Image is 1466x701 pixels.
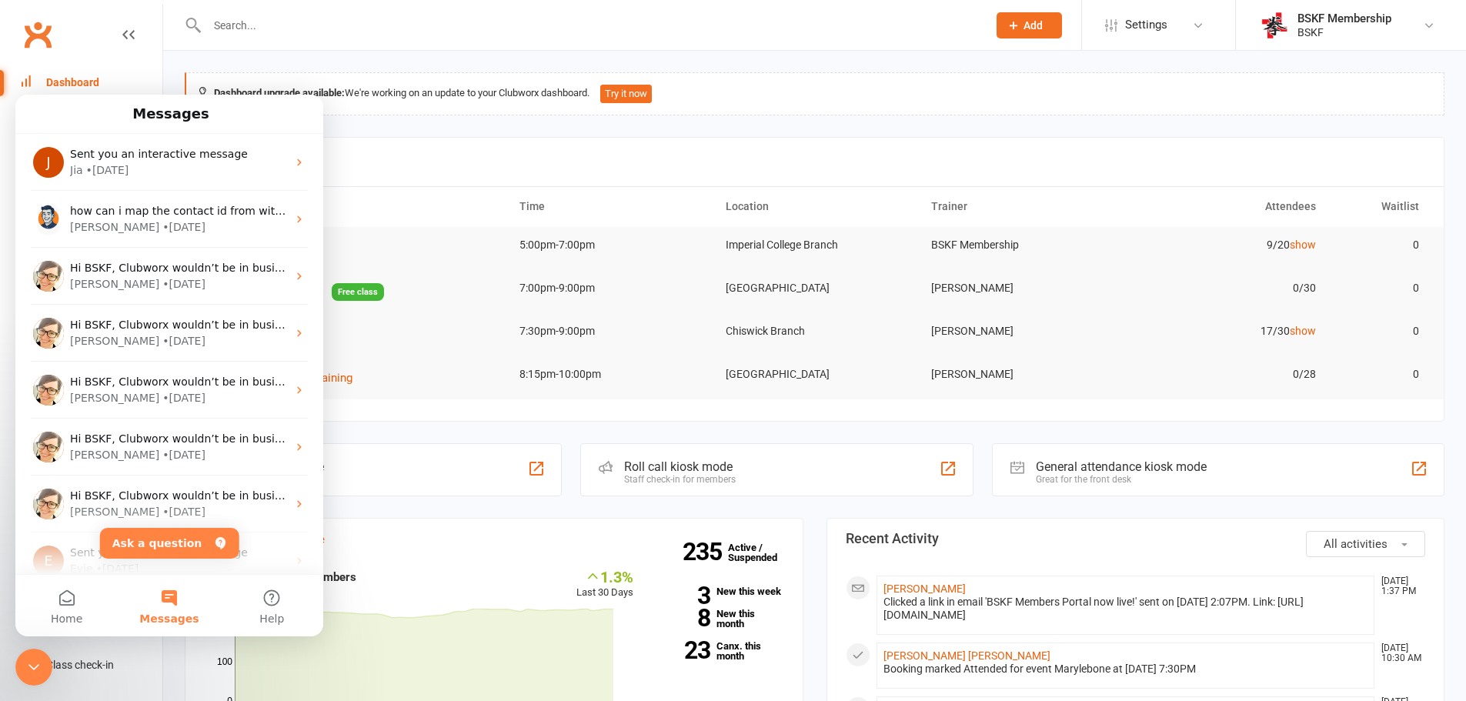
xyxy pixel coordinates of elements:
a: [PERSON_NAME] [PERSON_NAME] [883,649,1050,662]
div: Dashboard [46,76,99,88]
div: [PERSON_NAME] [55,295,144,312]
td: [GEOGRAPHIC_DATA] [712,270,918,306]
strong: Dashboard upgrade available: [214,87,345,98]
th: Waitlist [1330,187,1433,226]
h3: Coming up [DATE] [202,155,1427,170]
div: BSKF [1297,25,1391,39]
img: Profile image for Toby [18,109,48,140]
span: Help [244,519,269,529]
td: [GEOGRAPHIC_DATA] [712,356,918,392]
div: Last 30 Days [576,568,633,601]
div: [PERSON_NAME] [55,409,144,426]
a: show [1290,239,1316,251]
td: 0/28 [1124,356,1330,392]
td: 9/20 [1124,227,1330,263]
td: [PERSON_NAME] [917,313,1124,349]
div: 1.3% [576,568,633,585]
div: Class check-in [46,659,114,671]
img: Profile image for Emily [18,166,48,197]
td: 5:00pm-7:00pm [506,227,712,263]
strong: 8 [656,606,710,629]
td: 17/30 [1124,313,1330,349]
th: Attendees [1124,187,1330,226]
td: 0 [1330,356,1433,392]
a: Dashboard [20,65,162,100]
td: 7:30pm-9:00pm [506,313,712,349]
div: [PERSON_NAME] [55,352,144,369]
td: 0/30 [1124,270,1330,306]
span: Add [1024,19,1043,32]
img: Profile image for Emily [18,394,48,425]
strong: 23 [656,639,710,662]
div: BSKF Membership [1297,12,1391,25]
div: • [DATE] [147,239,190,255]
span: Home [35,519,67,529]
a: Clubworx [18,15,57,54]
a: 8New this month [656,609,784,629]
a: 23Canx. this month [656,641,784,661]
td: 7:00pm-9:00pm [506,270,712,306]
div: Profile image for Evie [18,451,48,482]
div: • [DATE] [147,125,190,141]
th: Time [506,187,712,226]
span: how can i map the contact id from within the clubworx app to the longer contact_id from the API? [55,110,581,122]
a: [PERSON_NAME] [883,582,966,595]
h3: Members [204,531,784,546]
img: Profile image for Emily [18,223,48,254]
div: Roll call kiosk mode [624,459,736,474]
button: Help [205,480,308,542]
div: • [DATE] [147,352,190,369]
img: thumb_image1745765734.png [1259,10,1290,41]
a: 3New this week [656,586,784,596]
h3: Recent Activity [846,531,1426,546]
input: Search... [202,15,977,36]
img: Profile image for Emily [18,280,48,311]
div: Great for the front desk [1036,474,1207,485]
span: All activities [1324,537,1388,551]
div: • [DATE] [147,295,190,312]
time: [DATE] 10:30 AM [1374,643,1424,663]
iframe: Intercom live chat [15,649,52,686]
div: [PERSON_NAME] [55,125,144,141]
td: [PERSON_NAME] [917,356,1124,392]
time: [DATE] 1:37 PM [1374,576,1424,596]
button: Messages [102,480,205,542]
div: Booking marked Attended for event Marylebone at [DATE] 7:30PM [883,663,1368,676]
iframe: Intercom live chat [15,95,323,636]
span: Sent you an interactive message [55,452,232,464]
span: Settings [1125,8,1167,42]
div: General attendance kiosk mode [1036,459,1207,474]
th: Trainer [917,187,1124,226]
button: Ask a question [85,433,224,464]
div: Staff check-in for members [624,474,736,485]
div: We're working on an update to your Clubworx dashboard. [185,72,1444,115]
span: Messages [124,519,183,529]
div: [PERSON_NAME] [55,182,144,198]
img: Profile image for Emily [18,337,48,368]
div: Evie [55,466,78,482]
div: • [DATE] [81,466,124,482]
td: 0 [1330,313,1433,349]
div: [PERSON_NAME] [55,239,144,255]
button: All activities [1306,531,1425,557]
td: 0 [1330,227,1433,263]
button: Try it now [600,85,652,103]
a: Class kiosk mode [20,648,162,683]
th: Location [712,187,918,226]
td: Imperial College Branch [712,227,918,263]
td: BSKF Membership [917,227,1124,263]
a: 235Active / Suspended [728,531,796,574]
td: 8:15pm-10:00pm [506,356,712,392]
strong: 3 [656,584,710,607]
div: Clicked a link in email 'BSKF Members Portal now live!' sent on [DATE] 2:07PM. Link: [URL][DOMAIN... [883,596,1368,622]
button: Add [997,12,1062,38]
td: [PERSON_NAME] [917,270,1124,306]
td: 0 [1330,270,1433,306]
a: show [1290,325,1316,337]
div: • [DATE] [147,409,190,426]
span: Free class [332,283,384,301]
